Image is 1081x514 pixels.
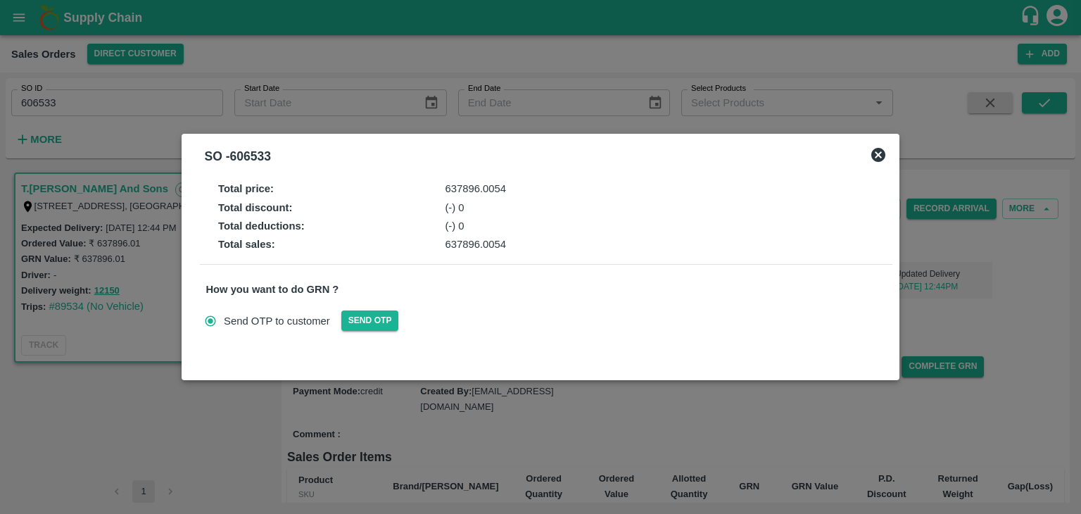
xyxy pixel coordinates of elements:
div: SO - 606533 [205,146,271,166]
span: 637896.0054 [445,183,506,194]
strong: Total sales : [218,239,275,250]
span: (-) 0 [445,202,464,213]
strong: How you want to do GRN ? [206,284,339,295]
strong: Total deductions : [218,220,305,232]
strong: Total discount : [218,202,292,213]
span: 637896.0054 [445,239,506,250]
span: Send OTP to customer [224,313,330,329]
strong: Total price : [218,183,274,194]
button: Send OTP [341,311,399,331]
span: (-) 0 [445,220,464,232]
